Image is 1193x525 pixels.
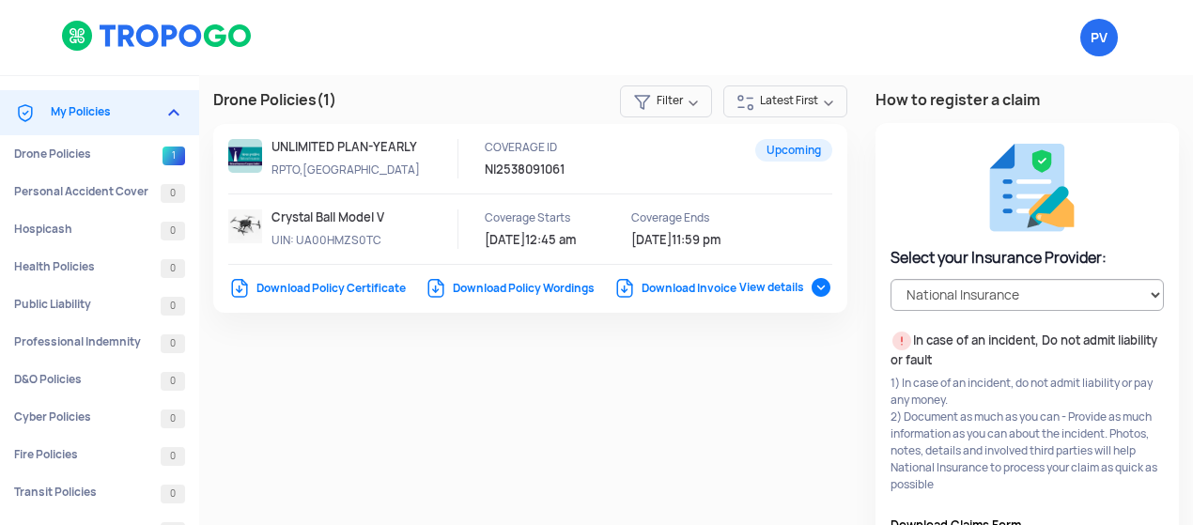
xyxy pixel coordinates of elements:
[891,375,1164,493] p: 1) In case of an incident, do not admit liability or pay any money. 2) Document as much as you ca...
[485,232,654,249] p: 7/9/2025 12:45 am
[61,20,254,52] img: logoHeader.svg
[485,232,525,248] span: [DATE]
[525,232,576,248] span: 12:45 am
[891,247,1164,270] h4: Select your Insurance Provider:
[161,409,185,428] span: 0
[1080,19,1118,56] span: PRADIPTA VASKAR MUKHERJEE
[161,485,185,503] span: 0
[631,232,800,249] p: 6/9/2026 11:59 pm
[485,209,654,226] p: Coverage Starts
[228,139,262,173] img: ic_nationallogo.png
[271,162,441,178] p: RPTO,TP
[739,280,832,295] span: View details
[228,281,406,296] a: Download Policy Certificate
[161,184,185,203] span: 0
[425,281,595,296] a: Download Policy Wordings
[631,232,672,248] span: [DATE]
[14,101,37,124] img: ic_Coverages.svg
[271,139,441,156] p: UNLIMITED PLAN-YEARLY
[891,330,1164,369] p: In case of an incident, Do not admit liability or fault
[228,209,262,243] img: Model%20V.jpg
[755,139,832,162] span: Upcoming
[485,162,682,178] p: NI2538091061
[875,89,1179,112] h3: How to register a claim
[161,447,185,466] span: 0
[213,89,848,113] h3: Drone Policies (1)
[723,85,847,117] span: Latest First
[631,209,800,226] p: Coverage Ends
[672,232,720,248] span: 11:59 pm
[620,85,712,117] span: Filter
[161,259,185,278] span: 0
[163,147,185,165] span: 1
[485,139,654,156] p: COVERAGE ID
[271,232,441,249] p: UA00HMZS0TC
[271,209,441,226] p: Crystal Ball Model V
[161,222,185,240] span: 0
[161,297,185,316] span: 0
[978,138,1077,238] img: ic_fill_claim_form%201.png
[161,372,185,391] span: 0
[613,281,736,296] a: Download Invoice
[891,330,913,352] img: ic_alert.svg
[163,101,185,124] img: expand_more.png
[161,334,185,353] span: 0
